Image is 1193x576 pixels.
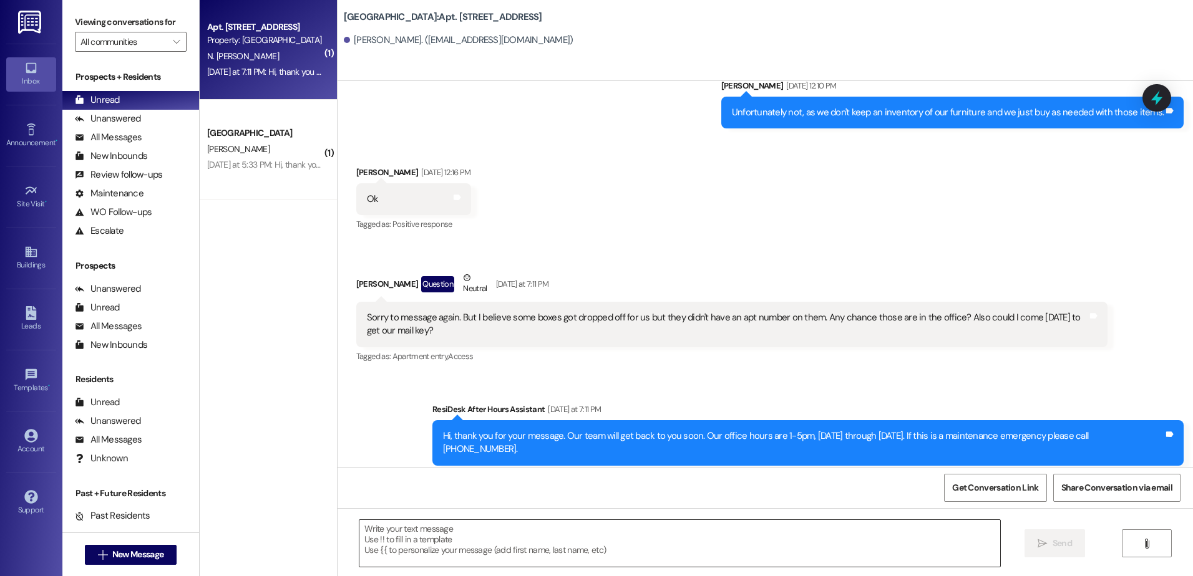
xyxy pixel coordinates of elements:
div: Escalate [75,224,124,238]
span: • [56,137,57,145]
div: [GEOGRAPHIC_DATA] [207,127,323,140]
div: Hi, thank you for your message. Our team will get back to you soon. Our office hours are 1-5pm, [... [443,430,1164,456]
div: [PERSON_NAME]. ([EMAIL_ADDRESS][DOMAIN_NAME]) [344,34,573,47]
b: [GEOGRAPHIC_DATA]: Apt. [STREET_ADDRESS] [344,11,542,24]
span: Access [448,351,473,362]
div: Tagged as: [356,215,471,233]
div: Past Residents [75,509,150,522]
a: Support [6,486,56,520]
a: Inbox [6,57,56,91]
button: Share Conversation via email [1053,474,1181,502]
i:  [1038,539,1047,549]
span: • [45,198,47,206]
div: [DATE] at 7:11 PM: Hi, thank you for your message. Our team will get back to you soon. Our office... [207,66,933,77]
div: New Inbounds [75,338,147,352]
div: ResiDesk After Hours Assistant [432,403,1184,420]
img: ResiDesk Logo [18,11,44,34]
div: Unanswered [75,415,141,428]
div: Unanswered [75,112,141,125]
a: Leads [6,302,56,336]
div: All Messages [75,320,142,333]
div: Review follow-ups [75,168,162,181]
a: Templates • [6,364,56,398]
div: Unread [75,396,120,409]
a: Account [6,425,56,459]
span: [PERSON_NAME] [207,143,270,155]
div: Ok [367,193,379,206]
div: [DATE] 12:16 PM [418,166,470,179]
div: [DATE] at 5:33 PM: Hi, thank you for your message. Our team will get back to you soon. Our office... [207,159,940,170]
div: All Messages [75,433,142,446]
div: Question [421,276,454,292]
div: [PERSON_NAME] [721,79,1184,97]
i:  [98,550,107,560]
a: Site Visit • [6,180,56,214]
div: Tagged as: [432,466,1184,484]
div: [DATE] at 7:11 PM [493,277,549,290]
div: Unfortunately not, as we don't keep an inventory of our furniture and we just buy as needed with ... [732,106,1164,119]
div: Unread [75,301,120,314]
div: Unanswered [75,282,141,295]
a: Buildings [6,241,56,275]
div: All Messages [75,131,142,144]
span: N. [PERSON_NAME] [207,50,279,62]
span: Positive response [392,219,452,229]
div: Unread [75,94,120,107]
span: Apartment entry , [392,351,449,362]
div: [PERSON_NAME] [356,166,471,183]
div: [PERSON_NAME] [356,271,1108,302]
span: New Message [112,548,163,561]
div: Property: [GEOGRAPHIC_DATA] [207,34,323,47]
div: Apt. [STREET_ADDRESS] [207,21,323,34]
div: Sorry to message again. But I believe some boxes got dropped off for us but they didn't have an a... [367,311,1088,338]
i:  [1142,539,1151,549]
div: [DATE] at 7:11 PM [545,403,601,416]
input: All communities [80,32,167,52]
div: Past + Future Residents [62,487,199,500]
i:  [173,37,180,47]
label: Viewing conversations for [75,12,187,32]
span: • [48,382,50,390]
span: Get Conversation Link [952,481,1038,494]
button: New Message [85,545,177,565]
div: Maintenance [75,187,144,200]
div: Unknown [75,452,128,465]
div: Prospects [62,259,199,272]
div: Residents [62,373,199,386]
span: Share Conversation via email [1061,481,1172,494]
button: Send [1025,529,1085,557]
div: [DATE] 12:10 PM [783,79,836,92]
div: Tagged as: [356,347,1108,365]
div: Neutral [460,271,489,297]
div: New Inbounds [75,150,147,163]
span: Send [1053,537,1072,550]
button: Get Conversation Link [944,474,1046,502]
div: Prospects + Residents [62,70,199,84]
div: WO Follow-ups [75,206,152,219]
